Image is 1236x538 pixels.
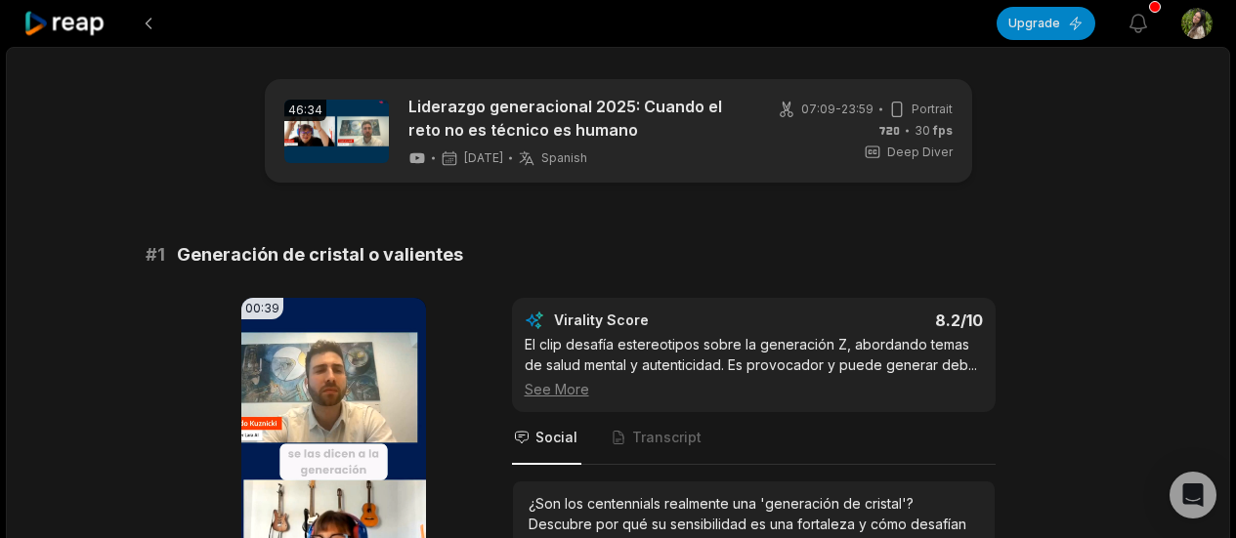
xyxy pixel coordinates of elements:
[997,7,1095,40] button: Upgrade
[915,122,953,140] span: 30
[535,428,577,447] span: Social
[408,95,746,142] a: Liderazgo generacional 2025: Cuando el reto no es técnico es humano
[1170,472,1216,518] div: Open Intercom Messenger
[464,150,503,166] span: [DATE]
[554,310,764,330] div: Virality Score
[632,428,702,447] span: Transcript
[801,101,874,118] span: 07:09 - 23:59
[933,123,953,138] span: fps
[912,101,953,118] span: Portrait
[887,144,953,161] span: Deep Diver
[512,412,996,465] nav: Tabs
[541,150,587,166] span: Spanish
[525,334,983,399] div: El clip desafía estereotipos sobre la generación Z, abordando temas de salud mental y autenticida...
[525,379,983,399] div: See More
[773,310,983,330] div: 8.2 /10
[146,241,165,269] span: # 1
[177,241,463,269] span: Generación de cristal o valientes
